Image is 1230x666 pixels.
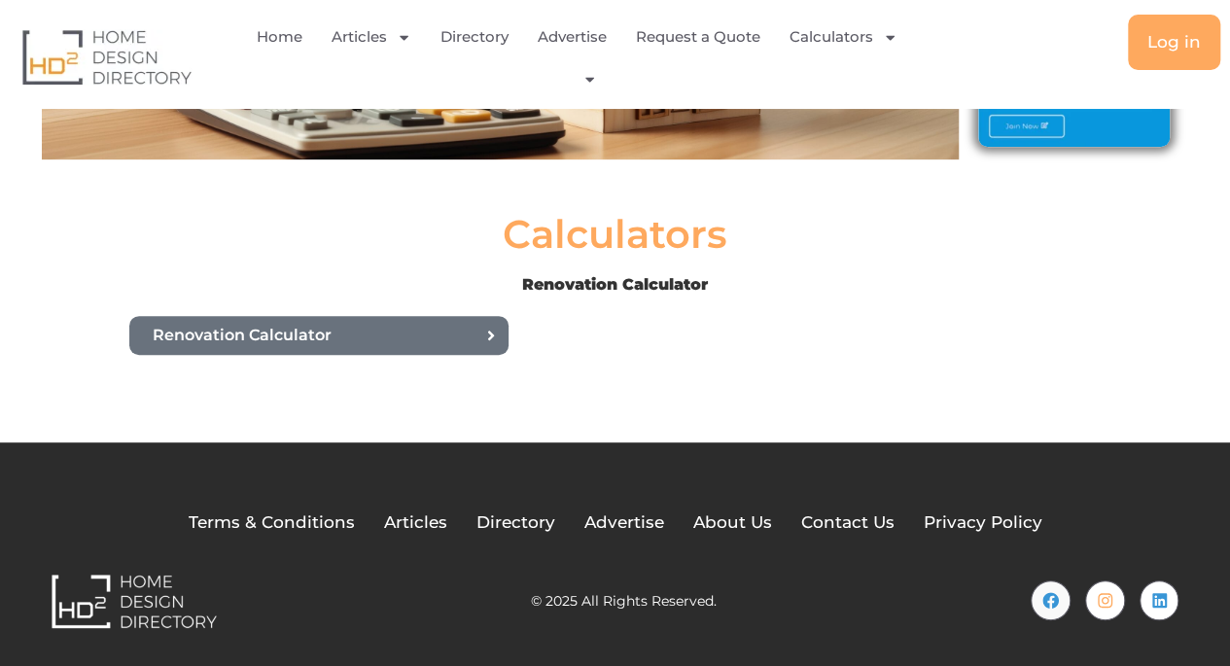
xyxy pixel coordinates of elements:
[1128,15,1220,70] a: Log in
[189,510,355,536] a: Terms & Conditions
[384,510,447,536] a: Articles
[440,15,509,59] a: Directory
[531,594,717,608] h2: © 2025 All Rights Reserved.
[503,215,727,254] h2: Calculators
[257,15,302,59] a: Home
[801,510,895,536] a: Contact Us
[129,316,509,355] a: Renovation Calculator
[924,510,1042,536] a: Privacy Policy
[476,510,555,536] a: Directory
[252,15,918,99] nav: Menu
[153,328,332,343] span: Renovation Calculator
[636,15,760,59] a: Request a Quote
[584,510,664,536] a: Advertise
[522,275,708,294] b: Renovation Calculator
[790,15,897,59] a: Calculators
[1147,34,1201,51] span: Log in
[693,510,772,536] a: About Us
[538,15,607,59] a: Advertise
[332,15,411,59] a: Articles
